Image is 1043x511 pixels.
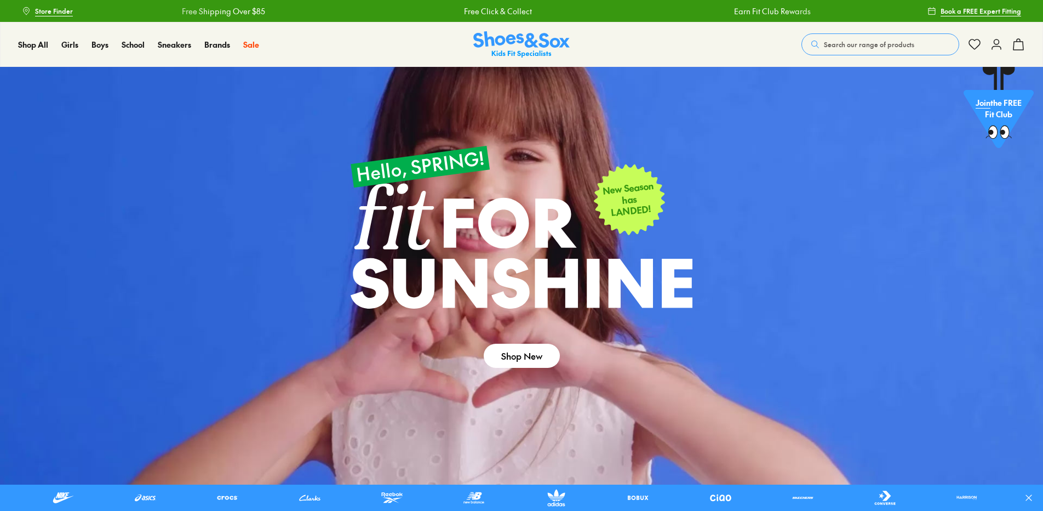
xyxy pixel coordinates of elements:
[473,31,570,58] a: Shoes & Sox
[976,97,990,108] span: Join
[941,6,1021,16] span: Book a FREE Expert Fitting
[204,39,230,50] a: Brands
[824,39,914,49] span: Search our range of products
[61,39,78,50] a: Girls
[243,39,259,50] a: Sale
[801,33,959,55] button: Search our range of products
[181,5,265,17] a: Free Shipping Over $85
[463,5,531,17] a: Free Click & Collect
[35,6,73,16] span: Store Finder
[22,1,73,21] a: Store Finder
[734,5,811,17] a: Earn Fit Club Rewards
[484,344,560,368] a: Shop New
[158,39,191,50] a: Sneakers
[927,1,1021,21] a: Book a FREE Expert Fitting
[91,39,108,50] a: Boys
[964,88,1034,129] p: the FREE Fit Club
[473,31,570,58] img: SNS_Logo_Responsive.svg
[964,66,1034,154] a: Jointhe FREE Fit Club
[122,39,145,50] a: School
[18,39,48,50] a: Shop All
